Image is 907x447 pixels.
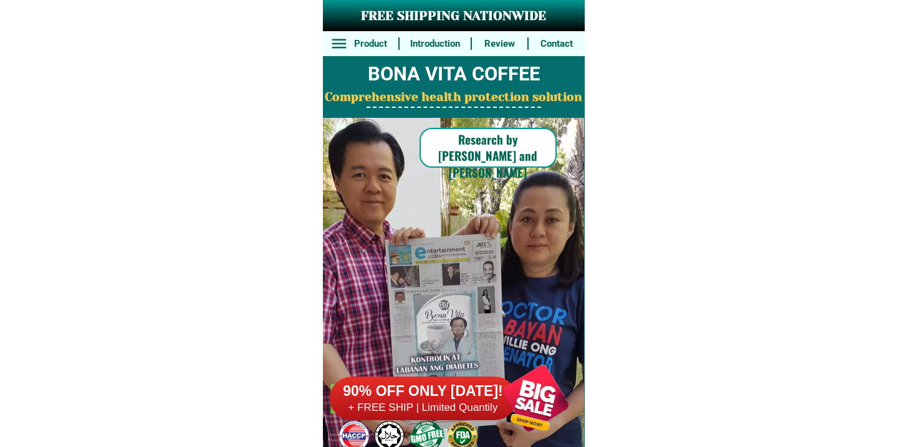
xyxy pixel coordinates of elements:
h6: Review [479,37,521,51]
h6: + FREE SHIP | Limited Quantily [330,401,517,415]
h6: Introduction [406,37,464,51]
h6: Contact [535,37,578,51]
h6: 90% OFF ONLY [DATE]! [330,382,517,401]
h2: Comprehensive health protection solution [323,89,585,107]
h3: FREE SHIPPING NATIONWIDE [323,7,585,26]
h2: BONA VITA COFFEE [323,60,585,89]
h6: Research by [PERSON_NAME] and [PERSON_NAME] [420,131,557,181]
h6: Product [349,37,391,51]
